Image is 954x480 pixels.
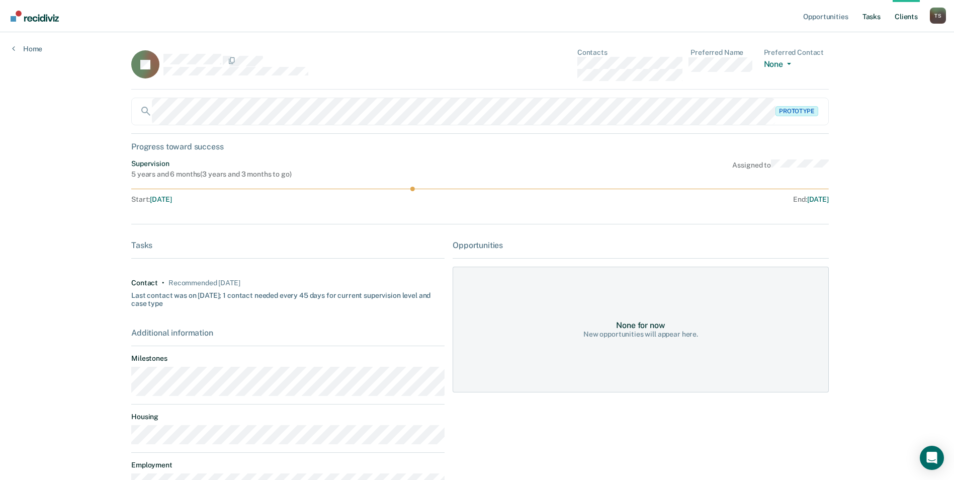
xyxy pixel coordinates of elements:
[131,241,445,250] div: Tasks
[12,44,42,53] a: Home
[764,48,829,57] dt: Preferred Contact
[131,195,480,204] div: Start :
[162,279,164,287] div: •
[930,8,946,24] div: T S
[453,241,829,250] div: Opportunities
[131,159,291,168] div: Supervision
[131,170,291,179] div: 5 years and 6 months ( 3 years and 3 months to go )
[690,48,755,57] dt: Preferred Name
[131,461,445,469] dt: Employment
[11,11,59,22] img: Recidiviz
[732,159,828,179] div: Assigned to
[583,330,698,339] div: New opportunities will appear here.
[131,287,445,308] div: Last contact was on [DATE]; 1 contact needed every 45 days for current supervision level and case...
[168,279,240,287] div: Recommended in 11 days
[131,413,445,421] dt: Housing
[131,354,445,363] dt: Milestones
[484,195,829,204] div: End :
[930,8,946,24] button: Profile dropdown button
[920,446,944,470] div: Open Intercom Messenger
[150,195,171,203] span: [DATE]
[131,328,445,338] div: Additional information
[764,59,795,71] button: None
[131,142,829,151] div: Progress toward success
[577,48,682,57] dt: Contacts
[131,279,158,287] div: Contact
[807,195,829,203] span: [DATE]
[616,321,665,330] div: None for now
